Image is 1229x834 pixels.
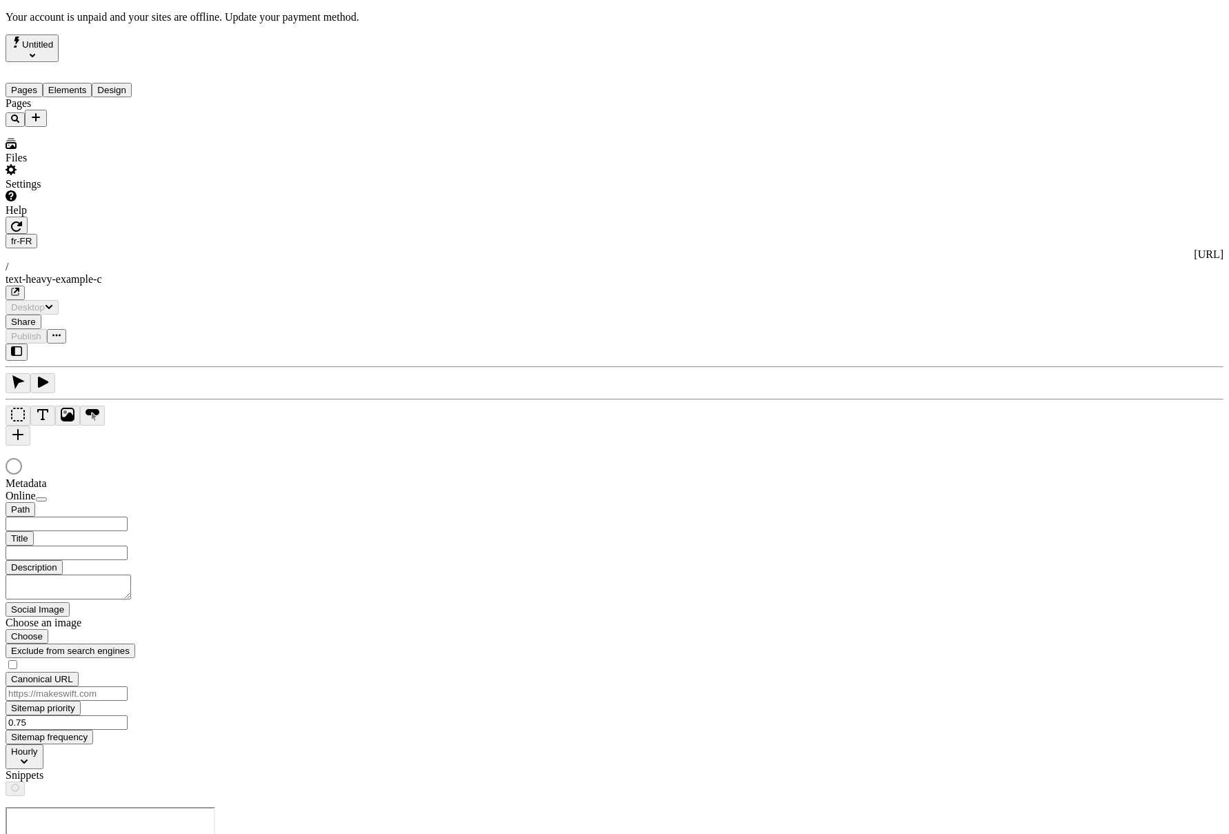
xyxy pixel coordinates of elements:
[6,701,81,715] button: Sitemap priority
[6,490,36,502] span: Online
[6,248,1223,261] div: [URL]
[30,406,55,426] button: Text
[6,273,1223,286] div: text-heavy-example-c
[11,331,41,341] span: Publish
[6,152,179,164] div: Files
[43,83,92,97] button: Elements
[11,631,43,642] span: Choose
[6,730,93,744] button: Sitemap frequency
[6,315,41,329] button: Share
[6,234,37,248] button: Open locale picker
[6,178,179,190] div: Settings
[225,11,359,23] span: Update your payment method.
[22,39,53,50] span: Untitled
[6,502,35,517] button: Path
[11,746,38,757] span: Hourly
[6,97,179,110] div: Pages
[11,302,45,312] span: Desktop
[6,744,43,769] button: Hourly
[6,406,30,426] button: Box
[6,300,59,315] button: Desktop
[25,110,47,127] button: Add new
[55,406,80,426] button: Image
[6,617,171,629] div: Choose an image
[6,629,48,644] button: Choose
[92,83,132,97] button: Design
[6,560,63,575] button: Description
[6,261,1223,273] div: /
[80,406,105,426] button: Button
[6,204,179,217] div: Help
[6,686,128,701] input: https://makeswift.com
[6,769,171,782] div: Snippets
[6,644,135,658] button: Exclude from search engines
[6,329,47,344] button: Publish
[6,531,34,546] button: Title
[6,11,1223,23] p: Your account is unpaid and your sites are offline.
[6,672,79,686] button: Canonical URL
[11,236,32,246] span: fr-FR
[11,317,36,327] span: Share
[6,83,43,97] button: Pages
[6,477,171,490] div: Metadata
[6,602,70,617] button: Social Image
[6,34,59,62] button: Select site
